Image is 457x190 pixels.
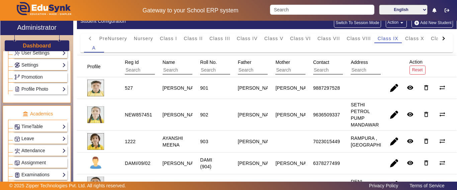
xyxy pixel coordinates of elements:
[439,138,446,145] mat-icon: sync_alt
[200,138,208,145] div: 903
[238,85,277,91] div: [PERSON_NAME]
[439,111,446,118] mat-icon: sync_alt
[407,56,428,77] div: Action
[313,160,340,167] div: 6378277499
[200,66,260,75] input: Search
[275,85,315,91] div: [PERSON_NAME]
[407,111,414,118] mat-icon: remove_red_eye
[439,160,446,166] mat-icon: sync_alt
[87,80,104,96] img: 5c9fc993-a1cf-4ce7-b94b-c44d9aef6650
[275,111,315,118] div: [PERSON_NAME]
[313,60,329,65] span: Contact
[238,111,277,118] div: [PERSON_NAME]
[200,157,222,170] div: DAMI (904)
[423,160,430,166] mat-icon: delete_outline
[200,60,217,65] span: Roll No.
[407,181,414,188] mat-icon: remove_red_eye
[407,160,414,166] mat-icon: remove_red_eye
[351,66,410,75] input: Search
[313,138,340,145] div: 7023015449
[92,45,96,50] span: A
[423,84,430,91] mat-icon: delete_outline
[200,111,208,118] div: 902
[275,160,315,167] div: [PERSON_NAME]
[125,85,133,91] div: 527
[22,111,28,117] img: academic.png
[163,112,202,117] staff-with-status: [PERSON_NAME]
[311,56,381,77] div: Contact
[8,110,67,117] p: Academics
[163,161,202,166] staff-with-status: [PERSON_NAME]
[87,155,104,172] img: profile.png
[9,182,126,189] p: © 2025 Zipper Technologies Pvt. Ltd. All rights reserved.
[439,84,446,91] mat-icon: sync_alt
[348,56,419,77] div: Address
[118,7,263,14] h5: Gateway to your School ERP system
[85,61,109,73] div: Profile
[406,181,448,190] a: Terms of Service
[125,138,135,145] div: 1222
[80,18,263,25] div: Student Configuration
[412,18,453,28] button: Add New Student
[273,56,344,77] div: Mother
[423,181,430,188] mat-icon: delete_outline
[14,159,66,167] a: Assignment
[290,36,311,41] span: Class VI
[351,101,379,128] div: SETHI PETROL PUMP MANDAWAR
[351,60,368,65] span: Address
[386,18,407,28] button: Action
[409,66,426,75] button: Reset
[184,36,203,41] span: Class II
[237,36,258,41] span: Class IV
[87,106,104,123] img: c0a4f2e7-ecfc-4a41-90eb-0c864193b05a
[160,56,231,77] div: Name
[423,138,430,145] mat-icon: delete_outline
[407,138,414,145] mat-icon: remove_red_eye
[407,84,414,91] mat-icon: remove_red_eye
[163,135,183,148] staff-with-status: AYANSHI MEENA
[317,36,340,41] span: Class VII
[405,36,424,41] span: Class X
[122,56,193,77] div: Reg Id
[163,60,175,65] span: Name
[0,21,73,35] a: Administrator
[15,75,20,80] img: Branchoperations.png
[264,36,283,41] span: Class V
[347,36,371,41] span: Class VIII
[439,181,446,188] mat-icon: sync_alt
[163,85,202,91] staff-with-status: [PERSON_NAME]
[351,135,401,148] div: RAMPURA ,[GEOGRAPHIC_DATA]
[275,60,290,65] span: Mother
[125,66,185,75] input: Search
[125,160,150,167] div: DAMI/09/02
[270,5,374,15] input: Search
[313,111,340,118] div: 9636509337
[238,138,277,145] div: [PERSON_NAME]
[423,111,430,118] mat-icon: delete_outline
[163,66,222,75] input: Search
[21,160,46,165] span: Assignment
[238,160,277,167] div: [PERSON_NAME]
[431,36,452,41] span: Class XI
[275,66,335,75] input: Search
[238,60,251,65] span: Father
[198,56,268,77] div: Roll No.
[200,85,208,91] div: 901
[125,111,152,118] div: NEW857451
[22,42,51,49] a: Dashboard
[134,36,153,41] span: Nursery
[209,36,230,41] span: Class III
[125,60,139,65] span: Reg Id
[238,66,298,75] input: Search
[413,20,420,26] img: add-new-student.png
[23,42,51,49] h3: Dashboard
[313,66,373,75] input: Search
[17,23,57,31] h2: Administrator
[21,74,43,80] span: Promotion
[99,36,127,41] span: PreNursery
[160,36,177,41] span: Class I
[334,18,381,28] button: Switch To Session Mode
[236,56,306,77] div: Father
[366,181,401,190] a: Privacy Policy
[87,133,104,150] img: 3f4879fb-ff59-4e3a-9060-6c2efd419e3c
